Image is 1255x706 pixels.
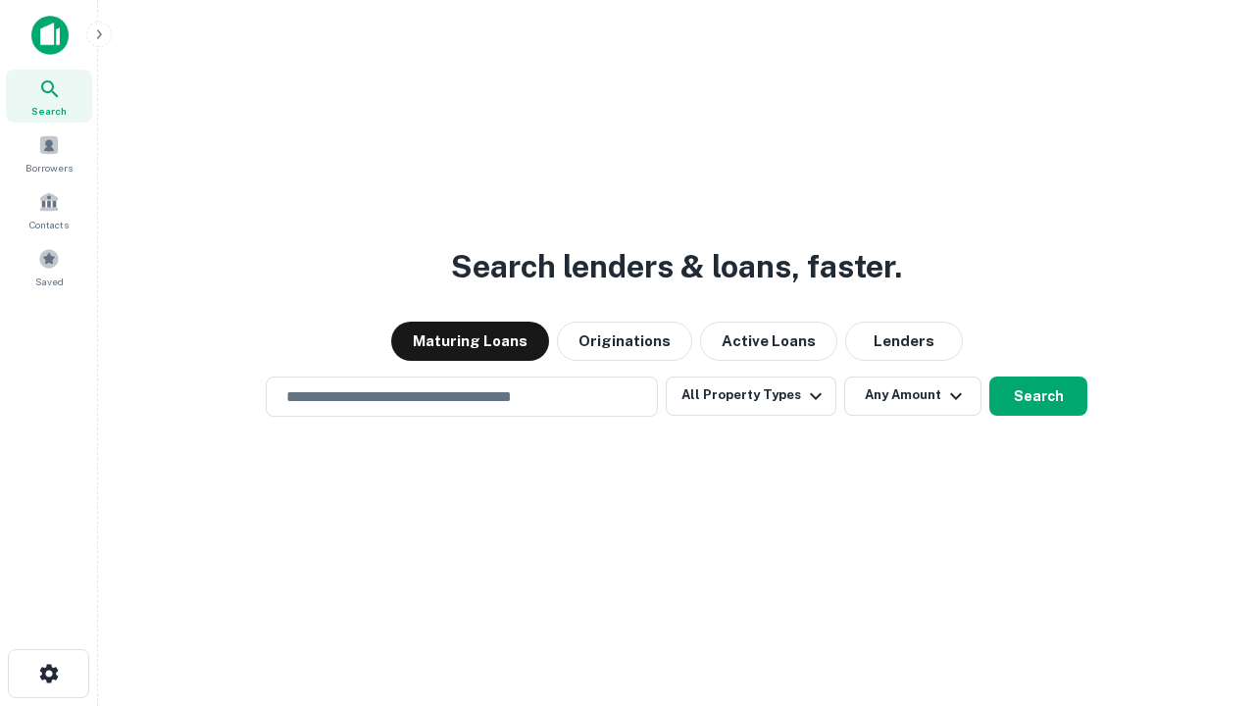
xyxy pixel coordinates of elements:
[6,126,92,179] a: Borrowers
[1157,549,1255,643] iframe: Chat Widget
[451,243,902,290] h3: Search lenders & loans, faster.
[35,274,64,289] span: Saved
[845,322,963,361] button: Lenders
[6,183,92,236] a: Contacts
[989,377,1087,416] button: Search
[29,217,69,232] span: Contacts
[6,240,92,293] a: Saved
[31,103,67,119] span: Search
[666,377,836,416] button: All Property Types
[557,322,692,361] button: Originations
[844,377,981,416] button: Any Amount
[391,322,549,361] button: Maturing Loans
[6,70,92,123] a: Search
[700,322,837,361] button: Active Loans
[31,16,69,55] img: capitalize-icon.png
[25,160,73,176] span: Borrowers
